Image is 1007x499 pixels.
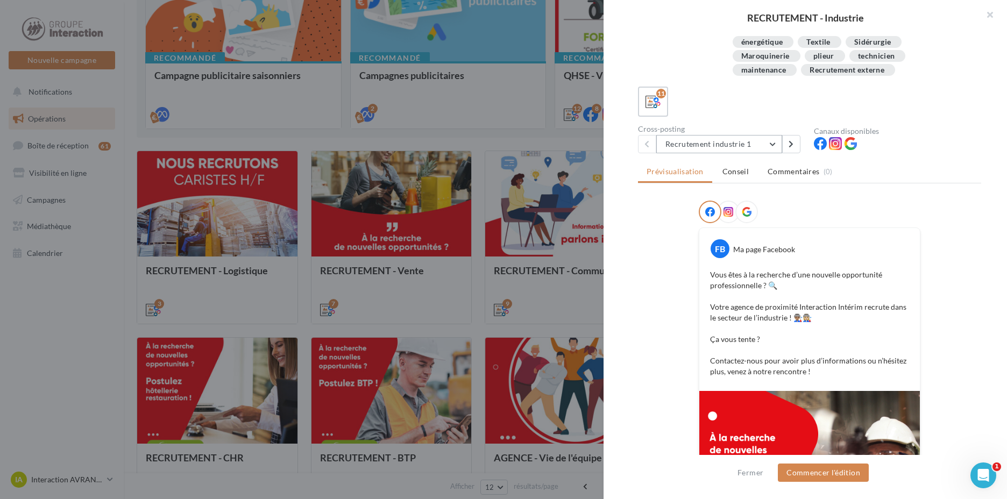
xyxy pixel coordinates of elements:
p: Vous êtes à la recherche d’une nouvelle opportunité professionnelle ? 🔍 Votre agence de proximité... [710,269,909,377]
span: Conseil [722,167,749,176]
span: 1 [992,462,1001,471]
button: Recrutement industrie 1 [656,135,782,153]
div: Canaux disponibles [814,127,981,135]
div: Sidérurgie [854,38,891,46]
div: technicien [858,52,895,60]
div: plieur [813,52,834,60]
iframe: Intercom live chat [970,462,996,488]
button: Fermer [733,466,768,479]
div: maintenance [741,66,786,74]
div: Textile [806,38,830,46]
div: Cross-posting [638,125,805,133]
div: RECRUTEMENT - Industrie [621,13,990,23]
div: FB [711,239,729,258]
div: Ma page Facebook [733,244,795,255]
button: Commencer l'édition [778,464,869,482]
span: (0) [824,167,833,176]
div: énergétique [741,38,783,46]
span: Commentaires [768,166,819,177]
div: Maroquinerie [741,52,790,60]
div: 11 [656,89,666,98]
div: Recrutement externe [810,66,884,74]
